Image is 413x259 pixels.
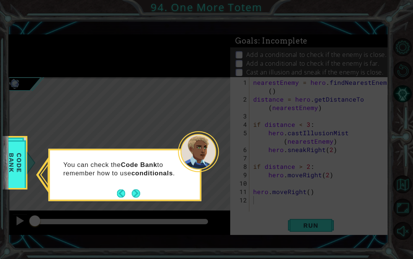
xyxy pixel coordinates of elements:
p: You can check the to remember how to use . [63,160,178,177]
strong: Code Bank [121,161,157,168]
button: Next [132,189,140,197]
span: Code Bank [5,141,25,185]
strong: conditionals [131,169,173,176]
button: Back [117,189,132,197]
